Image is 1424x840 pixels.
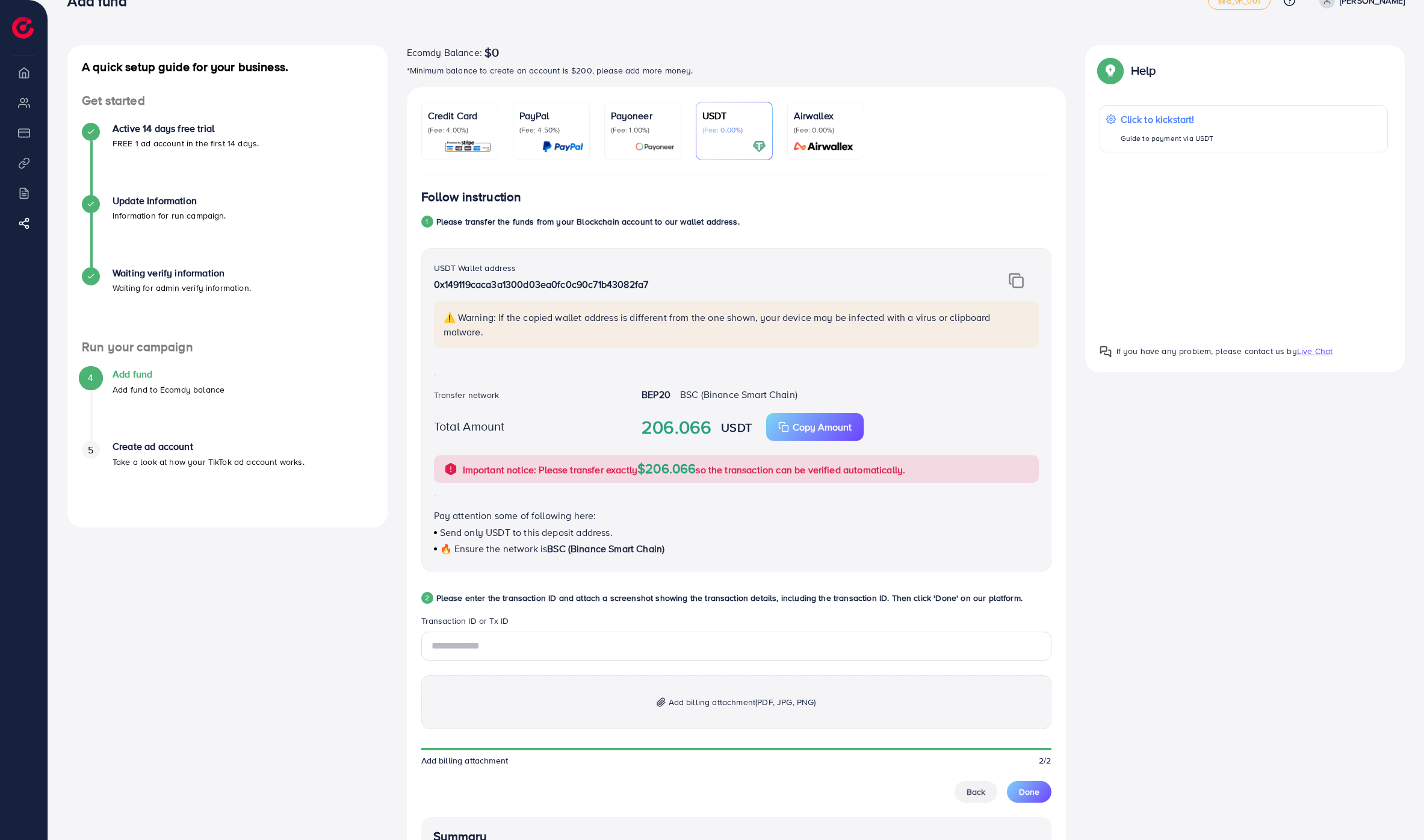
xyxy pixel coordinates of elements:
[611,125,675,135] p: (Fee: 1.00%)
[1297,345,1333,357] span: Live Chat
[434,417,505,435] label: Total Amount
[642,414,711,441] strong: 206.066
[421,190,522,205] h4: Follow instruction
[67,60,388,74] h4: A quick setup guide for your business.
[519,108,583,123] p: PayPal
[12,17,34,39] img: logo
[1019,786,1039,798] span: Done
[484,45,499,60] span: $0
[967,786,985,798] span: Back
[702,125,766,135] p: (Fee: 0.00%)
[721,418,752,436] strong: USDT
[680,388,797,401] span: BSC (Binance Smart Chain)
[1116,345,1297,357] span: If you have any problem, please contact us by
[88,371,93,385] span: 4
[790,140,857,154] img: card
[421,754,509,767] span: Add billing attachment
[113,455,305,469] p: Take a look at how your TikTok ad account works.
[794,125,858,135] p: (Fee: 0.00%)
[407,45,482,60] span: Ecomdy Balance:
[637,459,696,478] span: $206.066
[1009,273,1024,288] img: img
[434,525,1039,540] p: Send only USDT to this deposit address.
[421,592,433,604] div: 2
[113,267,251,279] h4: Waiting verify information
[113,369,224,380] h4: Add fund
[434,277,935,291] p: 0x149119caca3a1300d03ea0fc0c90c71b43082fa7
[547,542,664,555] span: BSC (Binance Smart Chain)
[1100,346,1112,358] img: Popup guide
[113,123,259,134] h4: Active 14 days free trial
[463,461,906,477] p: Important notice: Please transfer exactly so the transaction can be verified automatically.
[67,369,388,441] li: Add fund
[436,214,740,229] p: Please transfer the funds from your Blockchain account to our wallet address.
[67,267,388,340] li: Waiting verify information
[444,462,458,476] img: alert
[421,216,433,228] div: 1
[642,388,670,401] strong: BEP20
[421,615,1051,632] legend: Transaction ID or Tx ID
[444,310,1032,339] p: ⚠️ Warning: If the copied wallet address is different from the one shown, your device may be infe...
[955,781,997,803] button: Back
[113,441,305,452] h4: Create ad account
[440,542,548,555] span: 🔥 Ensure the network is
[67,93,388,108] h4: Get started
[113,208,226,223] p: Information for run campaign.
[1121,131,1214,146] p: Guide to payment via USDT
[113,281,251,295] p: Waiting for admin verify information.
[407,63,1066,78] p: *Minimum balance to create an account is $200, please add more money.
[1131,63,1156,78] p: Help
[88,443,93,457] span: 5
[635,140,675,154] img: card
[434,262,516,274] label: USDT Wallet address
[1039,754,1051,767] span: 2/2
[752,140,766,154] img: card
[657,697,666,708] img: img
[519,125,583,135] p: (Fee: 4.50%)
[436,591,1023,605] p: Please enter the transaction ID and attach a screenshot showing the transaction details, includin...
[669,695,816,709] span: Add billing attachment
[434,508,1039,523] p: Pay attention some of following here:
[1373,786,1415,831] iframe: Chat
[428,108,492,123] p: Credit Card
[444,140,492,154] img: card
[67,123,388,195] li: Active 14 days free trial
[67,441,388,513] li: Create ad account
[794,108,858,123] p: Airwallex
[113,382,224,397] p: Add fund to Ecomdy balance
[428,125,492,135] p: (Fee: 4.00%)
[67,340,388,355] h4: Run your campaign
[611,108,675,123] p: Payoneer
[434,389,500,401] label: Transfer network
[1007,781,1051,803] button: Done
[702,108,766,123] p: USDT
[766,413,864,441] button: Copy Amount
[1121,112,1214,126] p: Click to kickstart!
[1100,60,1121,81] img: Popup guide
[67,195,388,267] li: Update Information
[793,420,852,434] p: Copy Amount
[542,140,583,154] img: card
[113,195,226,207] h4: Update Information
[755,696,816,708] span: (PDF, JPG, PNG)
[113,136,259,151] p: FREE 1 ad account in the first 14 days.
